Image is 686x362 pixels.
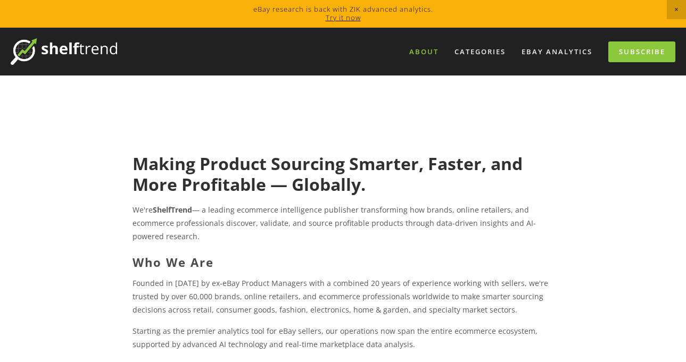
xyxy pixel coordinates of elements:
[133,276,553,317] p: Founded in [DATE] by ex-eBay Product Managers with a combined 20 years of experience working with...
[133,152,527,195] strong: Making Product Sourcing Smarter, Faster, and More Profitable — Globally.
[153,205,192,215] strong: ShelfTrend
[608,41,675,62] a: Subscribe
[515,43,599,61] a: eBay Analytics
[133,254,214,270] strong: Who We Are
[402,43,445,61] a: About
[133,203,553,243] p: We're — a leading ecommerce intelligence publisher transforming how brands, online retailers, and...
[133,324,553,351] p: Starting as the premier analytics tool for eBay sellers, our operations now span the entire ecomm...
[448,43,513,61] div: Categories
[326,13,361,22] a: Try it now
[11,38,117,65] img: ShelfTrend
